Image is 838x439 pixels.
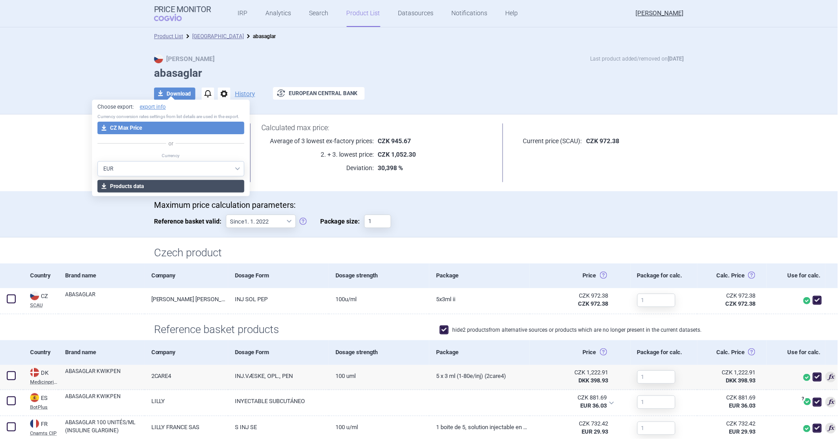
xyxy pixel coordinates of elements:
strong: EUR 29.93 [729,428,755,435]
h1: Czech product [154,246,684,259]
p: Deviation: [261,163,374,172]
a: Price MonitorCOGVIO [154,5,211,22]
input: 1 [637,421,675,435]
strong: CZK 972.38 [725,300,755,307]
strong: EUR 36.03 [729,402,755,409]
abbr: SP-CAU-010 Francie [537,420,609,436]
select: Reference basket valid: [226,215,296,228]
a: LILLY FRANCE SAS [145,416,229,438]
p: Average of 3 lowest ex-factory prices: [261,136,374,145]
div: Price [530,340,631,364]
strong: 30,398 % [378,164,403,171]
a: ESESBotPlus [23,392,58,410]
img: Czech Republic [30,291,39,300]
a: 1 BOITE DE 5, SOLUTION INJECTABLE EN STYLO PRÉREMPLI KWIKPEN DE 3 ML [429,416,530,438]
strong: EUR 29.93 [582,428,609,435]
p: Choose export: [97,103,244,111]
abbr: SCAU [30,303,58,308]
div: CZK 732.42 [704,420,755,428]
div: CZ [30,291,58,301]
p: 2. + 3. lowest price: [261,150,374,159]
img: France [30,419,39,428]
div: Package for calc. [631,340,697,364]
p: Current price (SCAU): [514,136,582,145]
div: Dosage Form [228,263,329,288]
span: ? [800,396,806,402]
p: Maximum price calculation parameters: [154,200,684,210]
div: CZK 881.69EUR 36.03 [530,390,620,416]
label: hide 2 products from alternative sources or products which are no longer present in the current d... [440,325,702,334]
img: CZ [154,54,163,63]
a: ABASAGLAR [65,290,145,307]
div: FR [30,419,58,429]
strong: CZK 945.67 [378,137,411,145]
span: 3rd lowest price [825,372,836,382]
a: S INJ SE [228,416,329,438]
strong: [DATE] [668,56,684,62]
div: Price [530,263,631,288]
div: Use for calc. [767,340,825,364]
h1: abasaglar [154,67,684,80]
div: CZK 881.69 [536,394,607,402]
abbr: BotPlus [30,405,58,410]
a: [GEOGRAPHIC_DATA] [192,33,244,40]
input: 1 [637,395,675,409]
p: Currency [97,153,244,159]
div: Brand name [58,263,145,288]
div: Calc. Price [697,340,767,364]
span: or [166,139,176,148]
img: Denmark [30,368,39,377]
li: Cyprus [183,32,244,41]
li: Product List [154,32,183,41]
h1: Reference basket products [154,323,684,336]
abbr: SP-CAU-010 Dánsko [537,369,609,385]
button: History [235,91,255,97]
strong: Price Monitor [154,5,211,14]
a: export info [140,103,166,111]
div: Calc. Price [697,263,767,288]
div: Package [429,340,530,364]
div: CZK 1,222.91 [704,369,755,377]
a: [PERSON_NAME] [PERSON_NAME] NEDERLAND B.V., [GEOGRAPHIC_DATA] [145,288,229,310]
img: Spain [30,393,39,402]
div: Package for calc. [631,263,697,288]
div: Country [23,340,58,364]
a: 5 x 3 ml (1-80E/Inj) (2care4) [429,365,530,387]
a: LILLY [145,390,229,412]
div: Dosage strength [329,263,429,288]
a: INJ.VÆSKE, OPL., PEN [228,365,329,387]
a: ABASAGLAR 100 UNITÉS/ML (INSULINE GLARGINE) [65,418,145,435]
div: CZK 732.42 [537,420,609,428]
button: CZ Max Price [97,122,244,134]
a: ABASAGLAR KWIKPEN [65,367,145,383]
div: Package [429,263,530,288]
input: Package size: [364,215,391,228]
a: DKDKMedicinpriser [23,367,58,385]
strong: DKK 398.93 [579,377,609,384]
strong: CZK 972.38 [586,137,619,145]
div: ES [30,393,58,403]
button: Download [154,88,195,100]
span: Reference basket valid: [154,215,226,228]
div: Company [145,340,229,364]
strong: CZK 972.38 [578,300,609,307]
span: COGVIO [154,14,194,21]
div: Dosage strength [329,340,429,364]
a: 100U/ML [329,288,429,310]
a: CZK 972.38CZK 972.38 [697,288,767,312]
a: CZK 1,222.91DKK 398.93 [697,365,767,388]
a: FRFRCnamts CIP [23,418,58,436]
strong: EUR 36.03 [581,402,607,409]
abbr: Cnamts CIP [30,431,58,436]
div: CZK 1,222.91 [537,369,609,377]
h1: Calculated max price: [261,123,492,132]
a: INJ SOL PEP [228,288,329,310]
div: CZK 972.38 [704,292,755,300]
a: Product List [154,33,183,40]
span: 2nd lowest price [825,397,836,408]
a: 2CARE4 [145,365,229,387]
div: Dosage Form [228,340,329,364]
input: 1 [637,370,675,384]
a: CZCZSCAU [23,290,58,308]
a: 100 uml [329,365,429,387]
